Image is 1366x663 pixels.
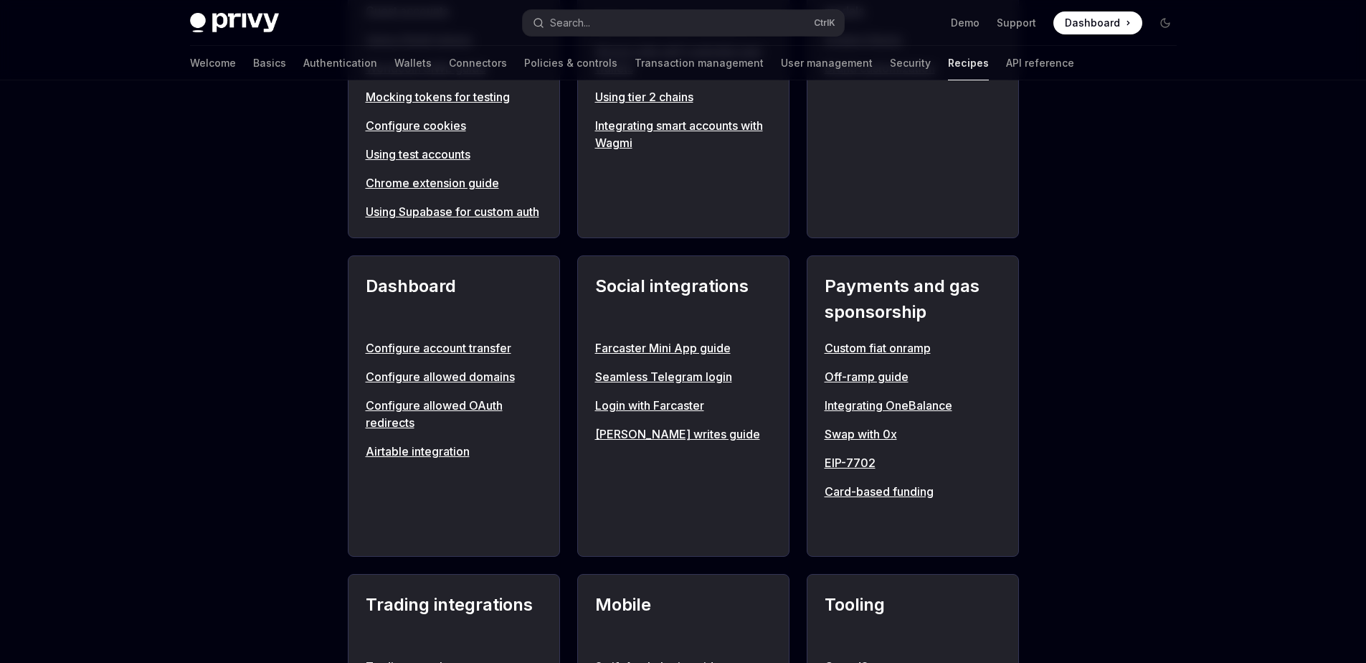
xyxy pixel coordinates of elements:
a: Connectors [449,46,507,80]
a: Configure allowed domains [366,368,542,385]
button: Toggle dark mode [1154,11,1177,34]
a: Farcaster Mini App guide [595,339,772,357]
a: Login with Farcaster [595,397,772,414]
img: dark logo [190,13,279,33]
a: Demo [951,16,980,30]
a: Welcome [190,46,236,80]
a: Basics [253,46,286,80]
a: Off-ramp guide [825,368,1001,385]
a: Custom fiat onramp [825,339,1001,357]
a: Configure allowed OAuth redirects [366,397,542,431]
a: Using tier 2 chains [595,88,772,105]
a: Wallets [394,46,432,80]
a: API reference [1006,46,1074,80]
a: [PERSON_NAME] writes guide [595,425,772,443]
a: Policies & controls [524,46,617,80]
span: Dashboard [1065,16,1120,30]
a: User management [781,46,873,80]
a: Security [890,46,931,80]
span: Ctrl K [814,17,835,29]
a: Using test accounts [366,146,542,163]
button: Search...CtrlK [523,10,844,36]
a: Configure cookies [366,117,542,134]
a: Mocking tokens for testing [366,88,542,105]
a: Support [997,16,1036,30]
h2: Trading integrations [366,592,542,644]
a: Dashboard [1053,11,1142,34]
a: Authentication [303,46,377,80]
h2: Mobile [595,592,772,644]
a: Card-based funding [825,483,1001,500]
a: Swap with 0x [825,425,1001,443]
div: Search... [550,14,590,32]
a: Configure account transfer [366,339,542,357]
a: EIP-7702 [825,454,1001,471]
h2: Dashboard [366,273,542,325]
h2: Social integrations [595,273,772,325]
a: Integrating smart accounts with Wagmi [595,117,772,151]
a: Recipes [948,46,989,80]
a: Chrome extension guide [366,174,542,192]
a: Transaction management [635,46,764,80]
a: Seamless Telegram login [595,368,772,385]
a: Using Supabase for custom auth [366,203,542,220]
h2: Tooling [825,592,1001,644]
h2: Payments and gas sponsorship [825,273,1001,325]
a: Integrating OneBalance [825,397,1001,414]
a: Airtable integration [366,443,542,460]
